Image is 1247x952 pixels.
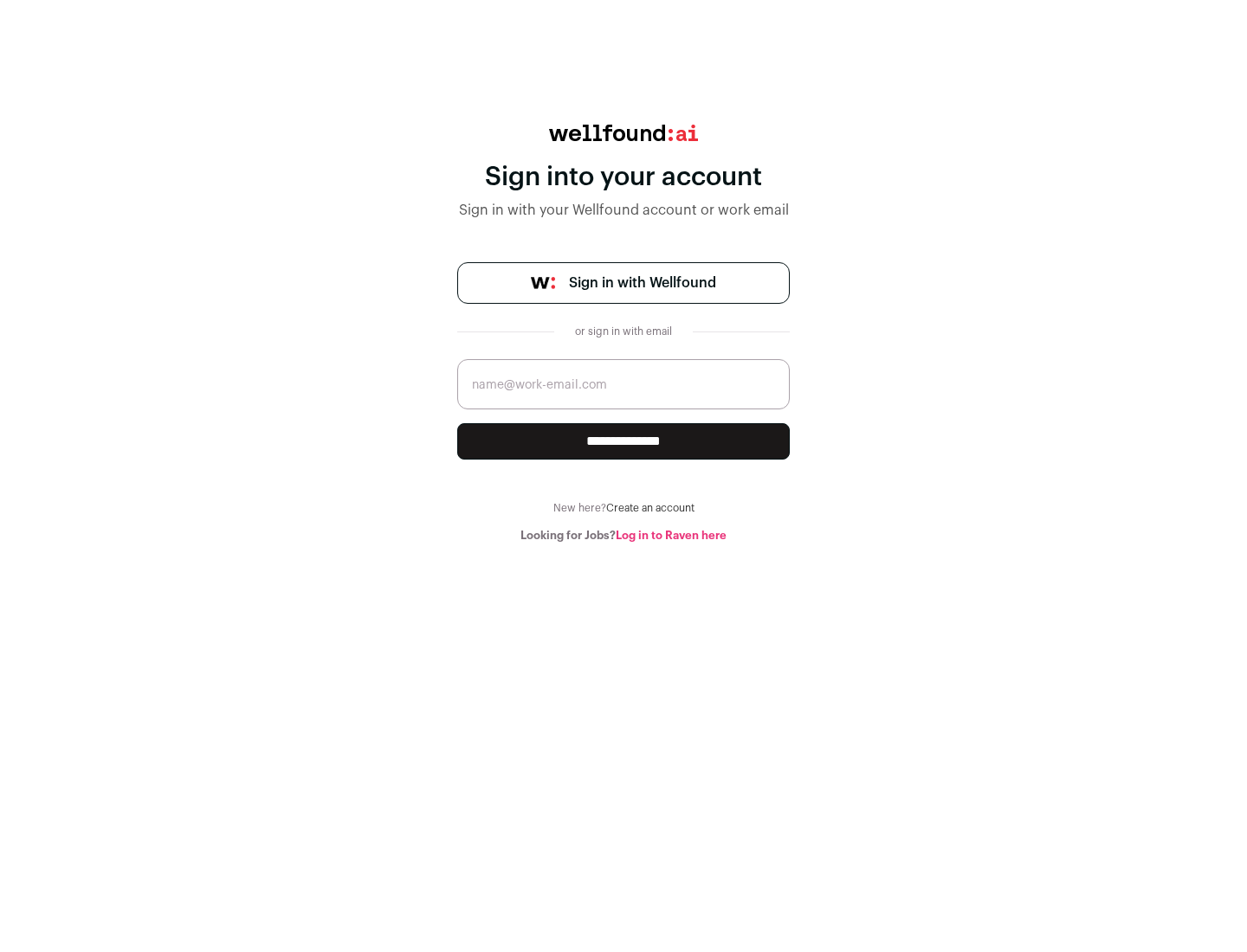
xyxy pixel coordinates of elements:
[457,359,790,409] input: name@work-email.com
[606,503,695,513] a: Create an account
[568,325,679,338] div: or sign in with email
[531,277,555,289] img: wellfound-symbol-flush-black-fb3c872781a75f747ccb3a119075da62bfe97bd399995f84a933054e44a575c4.png
[457,262,790,304] a: Sign in with Wellfound
[457,529,790,543] div: Looking for Jobs?
[457,501,790,515] div: New here?
[616,530,727,541] a: Log in to Raven here
[457,162,790,193] div: Sign into your account
[569,273,716,293] span: Sign in with Wellfound
[549,125,698,141] img: wellfound:ai
[457,200,790,221] div: Sign in with your Wellfound account or work email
